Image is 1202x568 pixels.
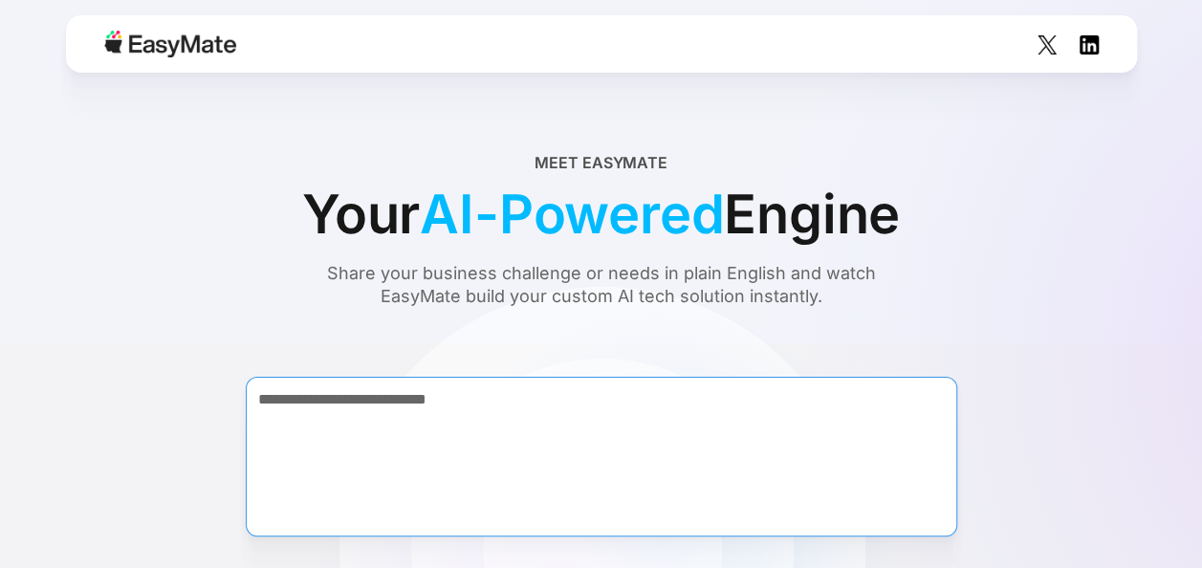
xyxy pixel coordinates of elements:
span: AI-Powered [420,174,724,254]
img: Easymate logo [104,31,236,57]
div: Share your business challenge or needs in plain English and watch EasyMate build your custom AI t... [291,262,912,308]
div: Your [302,174,900,254]
div: Meet EasyMate [535,151,667,174]
img: Social Icon [1080,35,1099,55]
span: Engine [724,174,900,254]
img: Social Icon [1038,35,1057,55]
